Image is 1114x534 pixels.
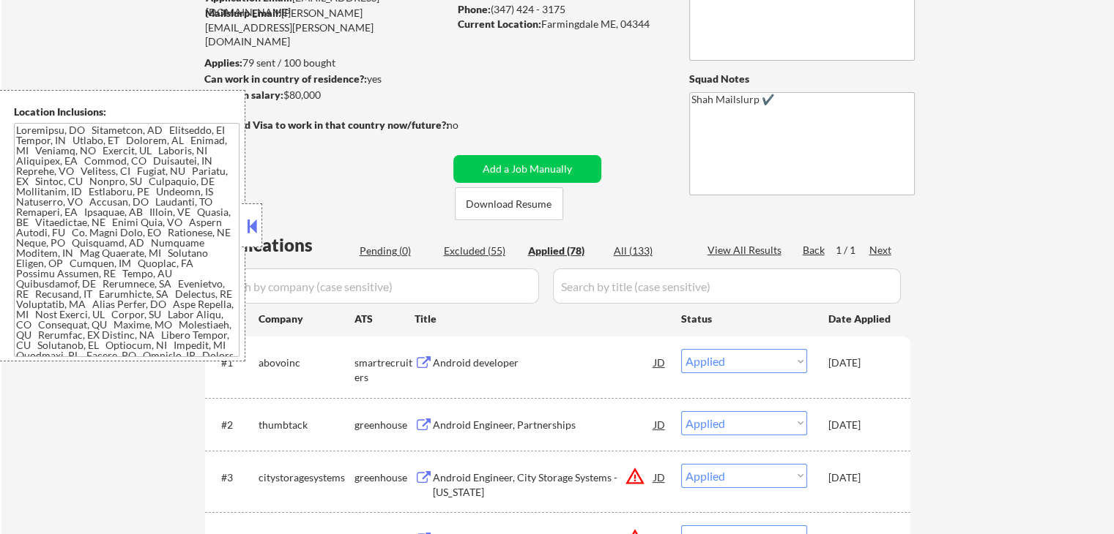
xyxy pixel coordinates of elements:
div: #2 [221,418,247,432]
div: Date Applied [828,312,893,326]
div: (347) 424 - 3175 [458,2,665,17]
div: smartrecruiters [354,356,415,384]
div: citystoragesystems [259,470,354,485]
div: greenhouse [354,418,415,432]
div: View All Results [708,243,786,257]
div: 79 sent / 100 bought [204,56,448,70]
strong: Minimum salary: [204,89,283,101]
div: Android Engineer, Partnerships [433,418,654,432]
div: Status [681,305,807,331]
div: JD [653,411,667,437]
div: Applications [209,236,354,254]
div: $80,000 [204,88,448,102]
div: Android Engineer, City Storage Systems - [US_STATE] [433,470,654,499]
input: Search by company (case sensitive) [209,268,539,304]
strong: Current Location: [458,18,541,30]
div: [DATE] [828,356,893,370]
div: Farmingdale ME, 04344 [458,17,665,31]
div: #3 [221,470,247,485]
div: #1 [221,356,247,370]
div: Squad Notes [689,72,915,86]
div: [DATE] [828,470,893,485]
div: Android developer [433,356,654,370]
div: [DATE] [828,418,893,432]
div: no [447,118,489,132]
div: Applied (78) [528,244,601,258]
div: JD [653,349,667,375]
strong: Phone: [458,3,491,15]
div: yes [204,72,444,86]
strong: Will need Visa to work in that country now/future?: [205,119,449,131]
div: [PERSON_NAME][EMAIL_ADDRESS][PERSON_NAME][DOMAIN_NAME] [205,6,448,49]
div: Title [415,312,667,326]
button: Download Resume [455,187,563,220]
div: 1 / 1 [836,243,869,257]
strong: Can work in country of residence?: [204,72,367,85]
strong: Mailslurp Email: [205,7,281,19]
div: JD [653,464,667,490]
strong: Applies: [204,56,242,69]
div: Excluded (55) [444,244,517,258]
div: Next [869,243,893,257]
div: ATS [354,312,415,326]
div: All (133) [614,244,687,258]
div: greenhouse [354,470,415,485]
input: Search by title (case sensitive) [553,268,901,304]
div: Location Inclusions: [14,105,239,119]
button: warning_amber [625,466,645,486]
div: thumbtack [259,418,354,432]
div: Back [803,243,826,257]
div: Company [259,312,354,326]
button: Add a Job Manually [453,155,601,183]
div: abovoinc [259,356,354,370]
div: Pending (0) [360,244,433,258]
